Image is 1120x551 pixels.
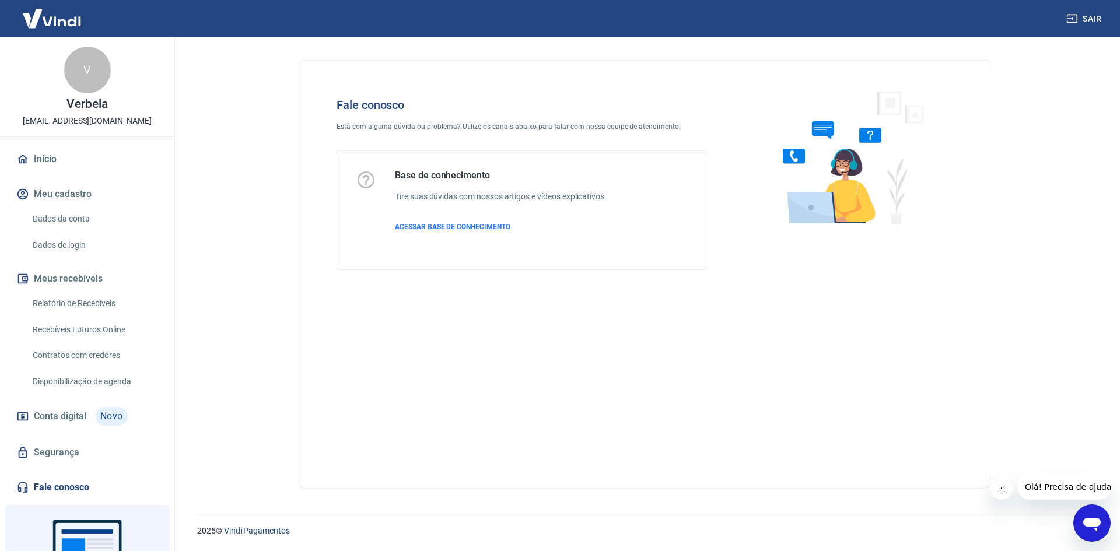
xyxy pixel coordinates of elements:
[14,266,160,292] button: Meus recebíveis
[395,223,510,231] span: ACESSAR BASE DE CONHECIMENTO
[1018,474,1111,500] iframe: Mensagem da empresa
[14,440,160,465] a: Segurança
[337,121,706,132] p: Está com alguma dúvida ou problema? Utilize os canais abaixo para falar com nossa equipe de atend...
[64,47,111,93] div: V
[28,318,160,342] a: Recebíveis Futuros Online
[224,526,290,535] a: Vindi Pagamentos
[337,98,706,112] h4: Fale conosco
[34,408,86,424] span: Conta digital
[28,292,160,315] a: Relatório de Recebíveis
[7,8,98,17] span: Olá! Precisa de ajuda?
[759,79,937,235] img: Fale conosco
[28,370,160,394] a: Disponibilização de agenda
[990,476,1013,500] iframe: Fechar mensagem
[96,407,128,426] span: Novo
[14,475,160,500] a: Fale conosco
[14,146,160,172] a: Início
[197,525,1092,537] p: 2025 ©
[1064,8,1106,30] button: Sair
[28,233,160,257] a: Dados de login
[28,343,160,367] a: Contratos com credores
[14,1,90,36] img: Vindi
[395,222,607,232] a: ACESSAR BASE DE CONHECIMENTO
[395,170,607,181] h5: Base de conhecimento
[23,115,152,127] p: [EMAIL_ADDRESS][DOMAIN_NAME]
[14,402,160,430] a: Conta digitalNovo
[66,98,108,110] p: Verbela
[1073,504,1111,542] iframe: Botão para abrir a janela de mensagens
[28,207,160,231] a: Dados da conta
[395,191,607,203] h6: Tire suas dúvidas com nossos artigos e vídeos explicativos.
[14,181,160,207] button: Meu cadastro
